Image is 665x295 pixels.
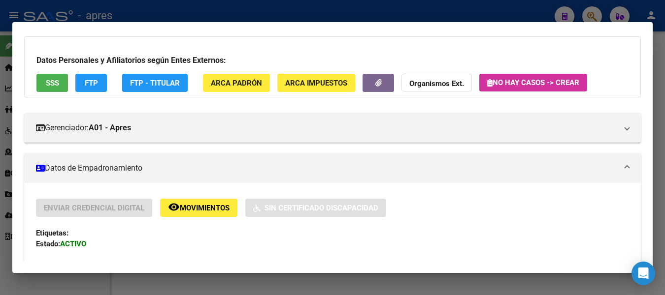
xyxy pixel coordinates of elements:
[203,74,270,92] button: ARCA Padrón
[36,74,68,92] button: SSS
[44,204,144,212] span: Enviar Credencial Digital
[122,74,188,92] button: FTP - Titular
[36,162,617,174] mat-panel-title: Datos de Empadronamiento
[24,153,641,183] mat-expansion-panel-header: Datos de Empadronamiento
[245,199,386,217] button: Sin Certificado Discapacidad
[36,239,60,248] strong: Estado:
[265,204,378,212] span: Sin Certificado Discapacidad
[36,122,617,134] mat-panel-title: Gerenciador:
[160,199,237,217] button: Movimientos
[60,239,86,248] strong: ACTIVO
[46,79,59,88] span: SSS
[211,79,262,88] span: ARCA Padrón
[401,74,472,92] button: Organismos Ext.
[285,79,347,88] span: ARCA Impuestos
[479,74,587,91] button: No hay casos -> Crear
[24,113,641,143] mat-expansion-panel-header: Gerenciador:A01 - Apres
[409,79,464,88] strong: Organismos Ext.
[130,79,180,88] span: FTP - Titular
[75,74,107,92] button: FTP
[632,262,655,285] div: Open Intercom Messenger
[168,201,180,213] mat-icon: remove_red_eye
[89,122,131,134] strong: A01 - Apres
[85,79,98,88] span: FTP
[36,229,68,237] strong: Etiquetas:
[277,74,355,92] button: ARCA Impuestos
[180,204,230,212] span: Movimientos
[487,78,579,87] span: No hay casos -> Crear
[36,55,629,66] h3: Datos Personales y Afiliatorios según Entes Externos:
[36,199,152,217] button: Enviar Credencial Digital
